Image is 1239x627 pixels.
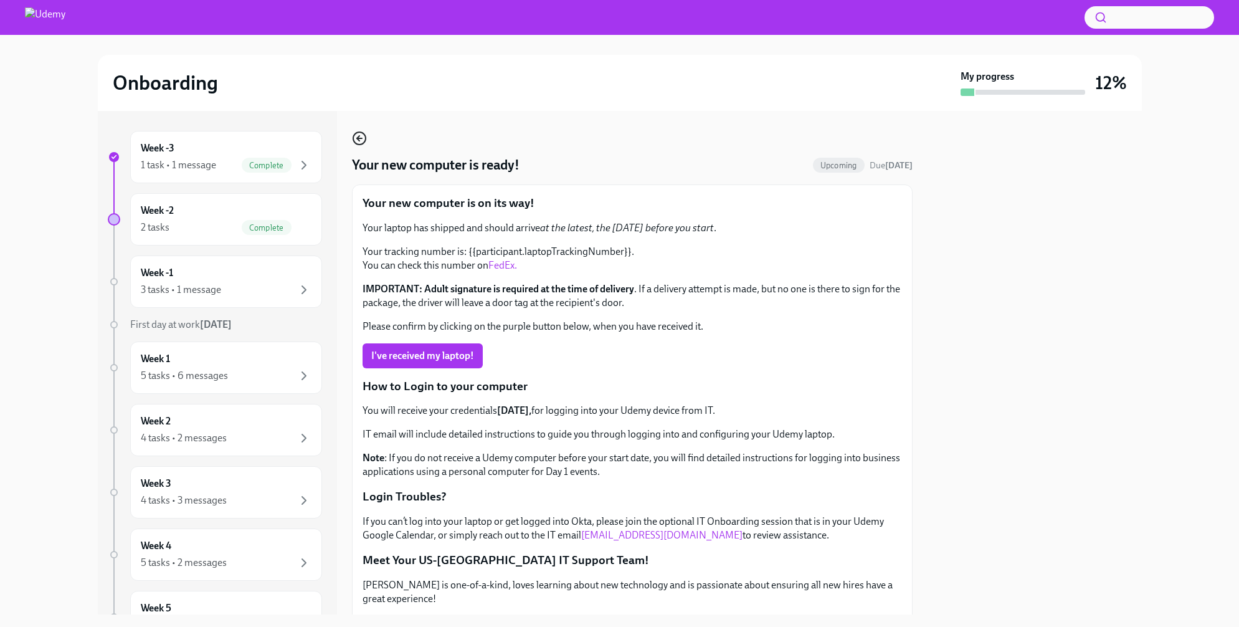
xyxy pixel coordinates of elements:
img: Udemy [25,7,65,27]
div: 5 tasks • 2 messages [141,556,227,570]
p: Your tracking number is: {{participant.laptopTrackingNumber}}. You can check this number on [363,245,902,272]
strong: Note [363,452,384,464]
div: 3 tasks • 1 message [141,283,221,297]
a: [EMAIL_ADDRESS][DOMAIN_NAME] [581,529,743,541]
a: Week 45 tasks • 2 messages [108,529,322,581]
p: If you can’t log into your laptop or get logged into Okta, please join the optional IT Onboarding... [363,515,902,542]
button: I've received my laptop! [363,343,483,368]
p: : If you do not receive a Udemy computer before your start date, you will find detailed instructi... [363,451,902,479]
h4: Your new computer is ready! [352,156,520,175]
a: Week 34 tasks • 3 messages [108,466,322,519]
a: Week 24 tasks • 2 messages [108,404,322,456]
em: at the latest, the [DATE] before you start [540,222,714,234]
strong: IMPORTANT: Adult signature is required at the time of delivery [363,283,634,295]
a: Week -31 task • 1 messageComplete [108,131,322,183]
span: Complete [242,223,292,232]
span: Due [870,160,913,171]
h6: Week 2 [141,414,171,428]
p: How to Login to your computer [363,378,902,395]
p: IT email will include detailed instructions to guide you through logging into and configuring you... [363,428,902,441]
span: September 6th, 2025 14:00 [870,160,913,171]
h6: Week 5 [141,601,171,615]
div: 4 tasks • 3 messages [141,494,227,507]
p: . If a delivery attempt is made, but no one is there to sign for the package, the driver will lea... [363,282,902,310]
span: First day at work [130,318,232,330]
a: First day at work[DATE] [108,318,322,332]
span: I've received my laptop! [371,350,474,362]
h6: Week 1 [141,352,170,366]
h2: Onboarding [113,70,218,95]
h6: Week -3 [141,141,174,155]
div: 5 tasks • 6 messages [141,369,228,383]
h3: 12% [1095,72,1127,94]
strong: [DATE] [885,160,913,171]
div: 4 tasks • 2 messages [141,431,227,445]
a: FedEx. [488,259,517,271]
div: 2 tasks [141,221,169,234]
p: Meet Your US-[GEOGRAPHIC_DATA] IT Support Team! [363,552,902,568]
p: Login Troubles? [363,489,902,505]
strong: [DATE] [200,318,232,330]
strong: My progress [961,70,1014,84]
h6: Week -1 [141,266,173,280]
a: Week -22 tasksComplete [108,193,322,246]
div: 1 task • 1 message [141,158,216,172]
h6: Week -2 [141,204,174,218]
strong: [DATE], [497,404,531,416]
h6: Week 3 [141,477,171,491]
p: You will receive your credentials for logging into your Udemy device from IT. [363,404,902,418]
span: Complete [242,161,292,170]
a: Week -13 tasks • 1 message [108,256,322,308]
h6: Week 4 [141,539,171,553]
span: Upcoming [813,161,865,170]
p: Your laptop has shipped and should arrive . [363,221,902,235]
p: Please confirm by clicking on the purple button below, when you have received it. [363,320,902,333]
p: Your new computer is on its way! [363,195,902,211]
a: Week 15 tasks • 6 messages [108,342,322,394]
p: [PERSON_NAME] is one-of-a-kind, loves learning about new technology and is passionate about ensur... [363,578,902,606]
